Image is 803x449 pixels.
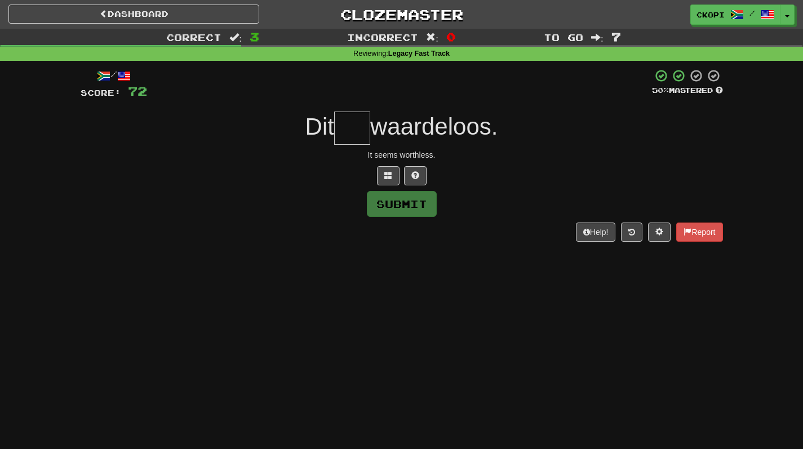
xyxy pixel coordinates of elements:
[652,86,723,96] div: Mastered
[426,33,438,42] span: :
[696,10,725,20] span: ckopi
[404,166,427,185] button: Single letter hint - you only get 1 per sentence and score half the points! alt+h
[128,84,147,98] span: 72
[166,32,221,43] span: Correct
[690,5,780,25] a: ckopi /
[446,30,456,43] span: 0
[367,191,437,217] button: Submit
[377,166,400,185] button: Switch sentence to multiple choice alt+p
[250,30,259,43] span: 3
[621,223,642,242] button: Round history (alt+y)
[347,32,418,43] span: Incorrect
[544,32,583,43] span: To go
[611,30,621,43] span: 7
[388,50,450,57] strong: Legacy Fast Track
[370,113,498,140] span: waardeloos.
[276,5,527,24] a: Clozemaster
[81,149,723,161] div: It seems worthless.
[591,33,604,42] span: :
[229,33,242,42] span: :
[81,69,147,83] div: /
[676,223,722,242] button: Report
[81,88,121,97] span: Score:
[8,5,259,24] a: Dashboard
[305,113,334,140] span: Dit
[652,86,669,95] span: 50 %
[749,9,755,17] span: /
[576,223,616,242] button: Help!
